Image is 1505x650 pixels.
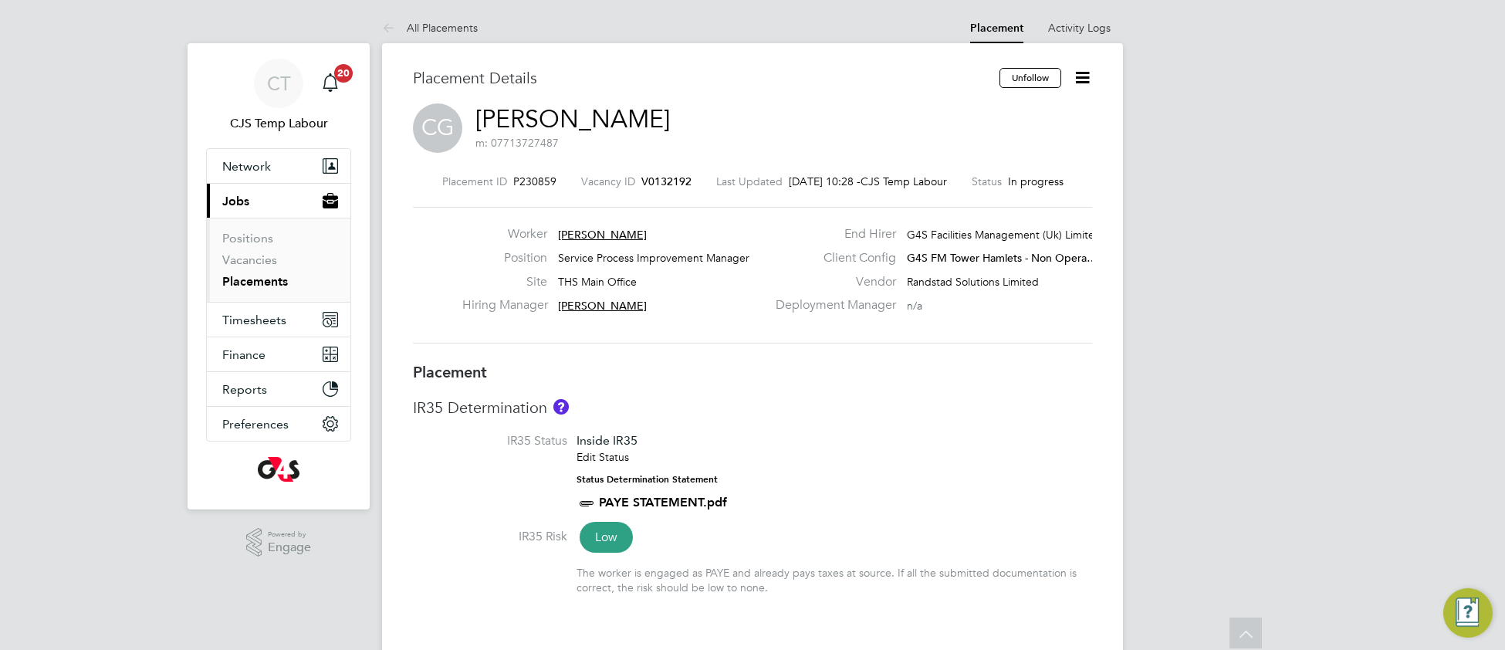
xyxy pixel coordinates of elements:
span: CJS Temp Labour [861,174,947,188]
label: Status [972,174,1002,188]
a: Vacancies [222,252,277,267]
span: V0132192 [641,174,692,188]
a: Placements [222,274,288,289]
h3: Placement Details [413,68,988,88]
a: Powered byEngage [246,528,312,557]
nav: Main navigation [188,43,370,510]
label: Hiring Manager [462,297,547,313]
button: Preferences [207,407,350,441]
span: [DATE] 10:28 - [789,174,861,188]
button: Jobs [207,184,350,218]
label: IR35 Status [413,433,567,449]
span: Engage [268,541,311,554]
label: Site [462,274,547,290]
button: Reports [207,372,350,406]
a: Activity Logs [1048,21,1111,35]
a: 20 [315,59,346,108]
span: [PERSON_NAME] [558,299,647,313]
span: [PERSON_NAME] [558,228,647,242]
span: G4S FM Tower Hamlets - Non Opera… [907,251,1097,265]
button: Engage Resource Center [1443,588,1493,638]
a: All Placements [382,21,478,35]
label: Placement ID [442,174,507,188]
span: THS Main Office [558,275,637,289]
button: Timesheets [207,303,350,337]
button: Network [207,149,350,183]
label: Last Updated [716,174,783,188]
span: Reports [222,382,267,397]
span: 20 [334,64,353,83]
button: About IR35 [553,399,569,415]
label: Position [462,250,547,266]
a: Edit Status [577,450,629,464]
span: G4S Facilities Management (Uk) Limited [907,228,1101,242]
span: m: 07713727487 [475,136,559,150]
label: Deployment Manager [766,297,896,313]
span: Finance [222,347,265,362]
strong: Status Determination Statement [577,474,718,485]
span: Preferences [222,417,289,432]
a: Positions [222,231,273,245]
label: Client Config [766,250,896,266]
a: PAYE STATEMENT.pdf [599,495,727,510]
span: CJS Temp Labour [206,114,351,133]
b: Placement [413,363,487,381]
span: Jobs [222,194,249,208]
span: CT [267,73,291,93]
span: Randstad Solutions Limited [907,275,1039,289]
span: Network [222,159,271,174]
label: IR35 Risk [413,529,567,545]
span: Service Process Improvement Manager [558,251,749,265]
span: n/a [907,299,922,313]
a: Placement [970,22,1023,35]
span: Low [580,522,633,553]
a: CTCJS Temp Labour [206,59,351,133]
div: The worker is engaged as PAYE and already pays taxes at source. If all the submitted documentatio... [577,566,1092,594]
span: P230859 [513,174,556,188]
button: Unfollow [999,68,1061,88]
label: End Hirer [766,226,896,242]
span: Powered by [268,528,311,541]
span: CG [413,103,462,153]
a: Go to home page [206,457,351,482]
a: [PERSON_NAME] [475,104,670,134]
h3: IR35 Determination [413,398,1092,418]
label: Worker [462,226,547,242]
label: Vendor [766,274,896,290]
div: Jobs [207,218,350,302]
button: Finance [207,337,350,371]
span: Inside IR35 [577,433,638,448]
span: Timesheets [222,313,286,327]
img: g4s-logo-retina.png [258,457,299,482]
span: In progress [1008,174,1064,188]
label: Vacancy ID [581,174,635,188]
